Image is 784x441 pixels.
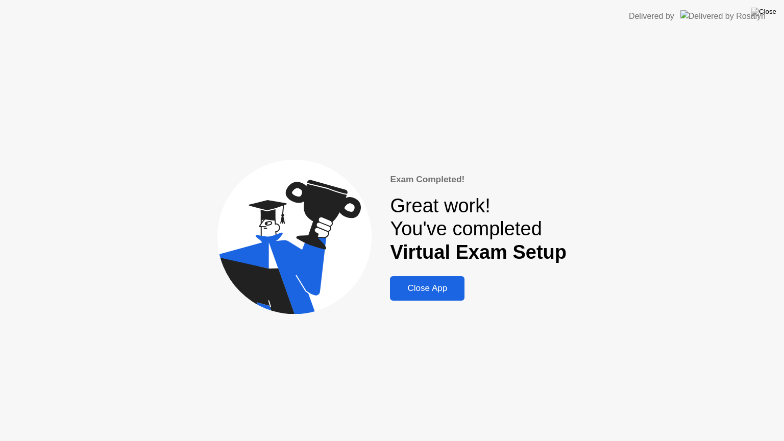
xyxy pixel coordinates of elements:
[390,276,464,301] button: Close App
[390,194,567,264] div: Great work! You've completed
[680,10,766,22] img: Delivered by Rosalyn
[390,241,567,263] b: Virtual Exam Setup
[629,10,674,22] div: Delivered by
[751,8,776,16] img: Close
[393,283,461,293] div: Close App
[390,173,567,186] div: Exam Completed!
